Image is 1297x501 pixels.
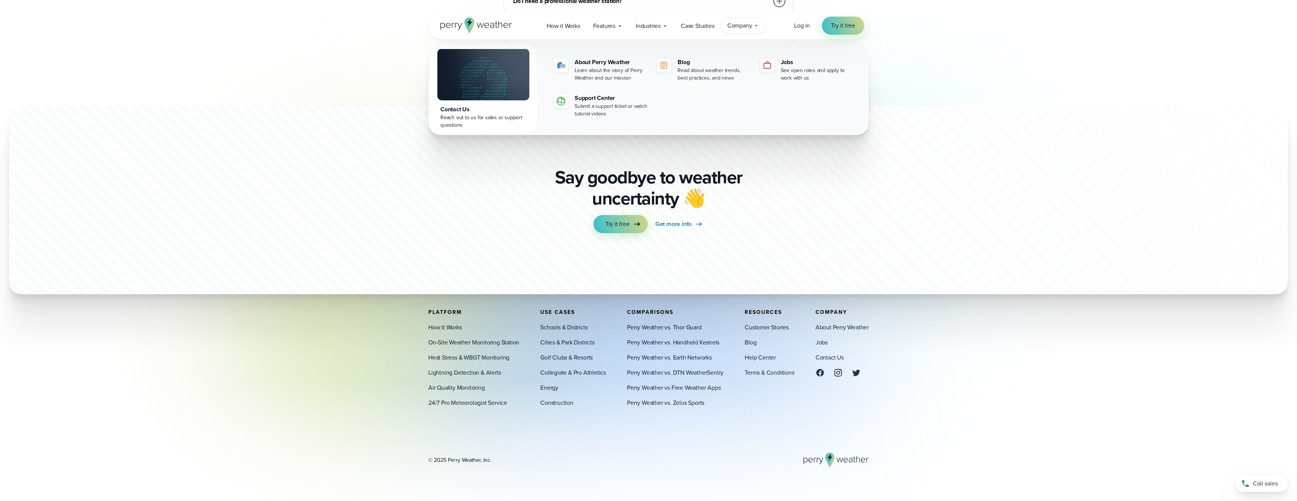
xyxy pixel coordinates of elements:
[550,91,650,121] a: Support Center Submit a support ticket or watch tutorial videos
[540,323,587,332] a: Schools & Districts
[593,22,615,31] span: Features
[745,308,782,316] span: Resources
[428,383,485,392] a: Air Quality Monitoring
[627,353,712,362] a: Perry Weather vs. Earth Networks
[428,338,519,347] a: On-Site Weather Monitoring Station
[675,18,721,34] a: Case Studies
[627,383,721,392] a: Perry Weather vs Free Weather Apps
[1235,475,1288,492] a: Call sales
[745,353,776,362] a: Help Center
[794,21,810,30] a: Log in
[428,323,462,332] a: How It Works
[627,398,704,407] a: Perry Weather vs. Zelus Sports
[757,55,857,85] a: Jobs See open roles and apply to work with us
[428,398,507,407] a: 24/7 Pro Meteorologist Service
[781,67,854,82] div: See open roles and apply to work with us
[550,55,650,85] a: About Perry Weather Learn about the story of Perry Weather and our mission
[540,308,575,316] span: Use Cases
[552,167,745,209] p: Say goodbye to weather uncertainty 👋
[440,105,526,114] div: Contact Us
[540,398,573,407] a: Construction
[593,215,648,233] a: Try it free
[606,220,630,229] span: Try it free
[763,61,772,70] img: jobs-icon-1.svg
[822,17,864,35] a: Try it free
[540,338,594,347] a: Cities & Park Districts
[440,114,526,129] div: Reach out to us for sales or support questions
[816,338,828,347] a: Jobs
[428,456,491,464] div: © 2025 Perry Weather, Inc.
[627,308,673,316] span: Comparisons
[816,353,844,362] a: Contact Us
[681,22,714,31] span: Case Studies
[575,58,647,67] div: About Perry Weather
[540,368,606,377] a: Collegiate & Pro Athletics
[428,368,501,377] a: Lightning Detection & Alerts
[678,58,750,67] div: Blog
[659,61,668,70] img: blog-icon.svg
[781,58,854,67] div: Jobs
[540,353,593,362] a: Golf Clubs & Resorts
[627,368,724,377] a: Perry Weather vs. DTN WeatherSentry
[557,61,566,70] img: about-icon.svg
[653,55,753,85] a: Blog Read about weather trends, best practices, and news
[655,220,691,229] span: Get more info
[540,383,558,392] a: Energy
[575,103,647,118] div: Submit a support ticket or watch tutorial videos
[575,67,647,82] div: Learn about the story of Perry Weather and our mission
[745,368,794,377] a: Terms & Conditions
[636,22,661,31] span: Industries
[547,22,580,31] span: How it Works
[1253,479,1278,488] span: Call sales
[745,338,756,347] a: Blog
[575,94,647,103] div: Support Center
[430,44,537,134] a: Contact Us Reach out to us for sales or support questions
[557,97,566,106] img: contact-icon.svg
[678,67,750,82] div: Read about weather trends, best practices, and news
[428,353,509,362] a: Heat Stress & WBGT Monitoring
[540,18,587,34] a: How it Works
[816,308,847,316] span: Company
[627,323,701,332] a: Perry Weather vs. Thor Guard
[428,308,462,316] span: Platform
[655,215,704,233] a: Get more info
[727,21,752,30] span: Company
[816,323,869,332] a: About Perry Weather
[745,323,789,332] a: Customer Stories
[831,21,855,30] span: Try it free
[627,338,719,347] a: Perry Weather vs. Handheld Kestrels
